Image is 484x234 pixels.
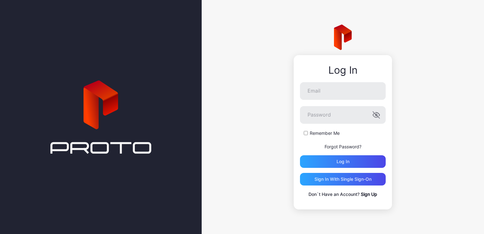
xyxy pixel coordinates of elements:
a: Forgot Password? [325,144,361,149]
button: Password [372,111,380,119]
div: Log in [337,159,349,164]
label: Remember Me [310,130,340,136]
input: Email [300,82,386,100]
a: Sign Up [361,191,377,197]
div: Log In [300,65,386,76]
div: Sign in With Single Sign-On [314,177,372,182]
input: Password [300,106,386,124]
button: Log in [300,155,386,168]
p: Don`t Have an Account? [300,191,386,198]
button: Sign in With Single Sign-On [300,173,386,185]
